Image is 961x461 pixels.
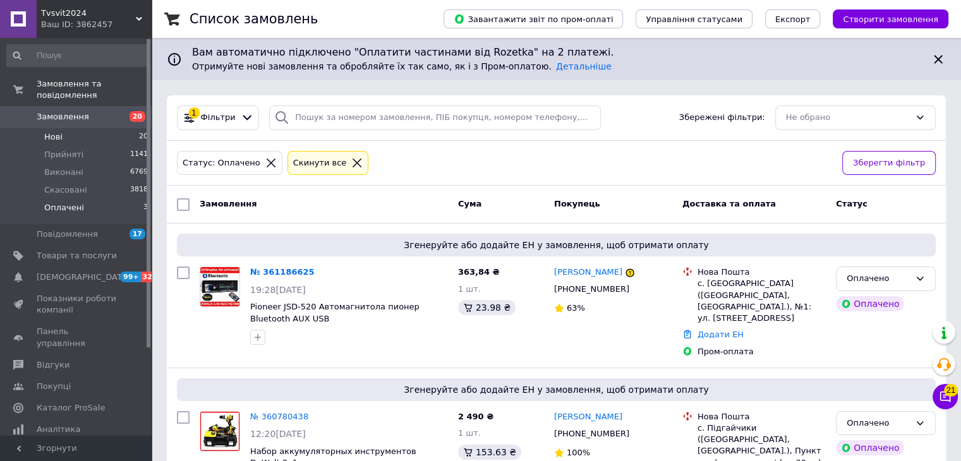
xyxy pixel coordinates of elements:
span: 1 шт. [458,284,481,294]
span: Створити замовлення [843,15,938,24]
div: Cкинути все [291,157,349,170]
div: Оплачено [847,417,910,430]
div: Нова Пошта [698,411,826,422]
span: Tvsvit2024 [41,8,136,19]
input: Пошук за номером замовлення, ПІБ покупця, номером телефону, Email, номером накладної [269,105,601,130]
div: Не обрано [786,111,910,124]
span: Покупці [37,381,71,392]
span: 3818 [130,184,148,196]
span: Вам автоматично підключено "Оплатити частинами від Rozetka" на 2 платежі. [192,45,921,60]
div: Оплачено [836,440,904,455]
h1: Список замовлень [190,11,318,27]
a: № 361186625 [250,267,315,277]
span: 32 [141,272,155,282]
button: Зберегти фільтр [842,151,936,176]
span: Каталог ProSale [37,402,105,414]
span: Замовлення [37,111,89,123]
div: [PHONE_NUMBER] [552,281,632,297]
span: 21 [944,383,958,396]
div: с. [GEOGRAPHIC_DATA] ([GEOGRAPHIC_DATA], [GEOGRAPHIC_DATA].), №1: ул. [STREET_ADDRESS] [698,278,826,324]
span: Замовлення та повідомлення [37,78,152,101]
span: Cума [458,199,481,208]
a: Детальніше [556,61,612,71]
span: Завантажити звіт по пром-оплаті [454,13,613,25]
span: Експорт [775,15,811,24]
a: [PERSON_NAME] [554,266,622,278]
a: [PERSON_NAME] [554,411,622,423]
span: 20 [130,111,145,122]
span: 12:20[DATE] [250,429,306,439]
span: Управління статусами [646,15,742,24]
a: № 360780438 [250,412,308,421]
span: Доставка та оплата [682,199,776,208]
div: Ваш ID: 3862457 [41,19,152,30]
span: Зберегти фільтр [853,157,925,170]
span: Фільтри [201,112,236,124]
span: 19:28[DATE] [250,285,306,295]
div: Статус: Оплачено [180,157,263,170]
span: Аналітика [37,424,80,435]
div: 23.98 ₴ [458,300,516,315]
input: Пошук [6,44,149,67]
div: [PHONE_NUMBER] [552,426,632,442]
div: Оплачено [847,272,910,285]
span: Оплачені [44,202,84,213]
span: Покупець [554,199,600,208]
span: Статус [836,199,867,208]
span: 3 [143,202,148,213]
div: Нова Пошта [698,266,826,278]
a: Додати ЕН [698,330,744,339]
span: Панель управління [37,326,117,349]
span: Повідомлення [37,229,98,240]
div: Оплачено [836,296,904,311]
span: 1141 [130,149,148,160]
a: Фото товару [200,411,240,452]
button: Завантажити звіт по пром-оплаті [444,9,623,28]
img: Фото товару [200,412,239,451]
span: 6769 [130,167,148,178]
button: Створити замовлення [833,9,948,28]
span: Отримуйте нові замовлення та обробляйте їх так само, як і з Пром-оплатою. [192,61,612,71]
span: 2 490 ₴ [458,412,493,421]
div: 153.63 ₴ [458,445,521,460]
div: Пром-оплата [698,346,826,357]
span: Показники роботи компанії [37,293,117,316]
span: [DEMOGRAPHIC_DATA] [37,272,130,283]
span: Виконані [44,167,83,178]
span: 99+ [120,272,141,282]
span: 63% [567,303,585,313]
span: Товари та послуги [37,250,117,261]
span: 100% [567,448,590,457]
span: 20 [139,131,148,143]
span: Згенеруйте або додайте ЕН у замовлення, щоб отримати оплату [182,383,931,396]
span: Нові [44,131,63,143]
button: Експорт [765,9,821,28]
span: 363,84 ₴ [458,267,500,277]
span: Збережені фільтри: [679,112,765,124]
span: Замовлення [200,199,257,208]
a: Pioneer JSD-520 Автомагнитола пионер Bluetooth AUX USB [250,302,420,323]
span: Відгуки [37,359,70,371]
button: Чат з покупцем21 [933,384,958,409]
span: Прийняті [44,149,83,160]
span: 1 шт. [458,428,481,438]
div: 1 [188,107,200,119]
img: Фото товару [200,267,239,306]
span: Скасовані [44,184,87,196]
span: Згенеруйте або додайте ЕН у замовлення, щоб отримати оплату [182,239,931,251]
span: 17 [130,229,145,239]
a: Створити замовлення [820,14,948,23]
button: Управління статусами [636,9,752,28]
